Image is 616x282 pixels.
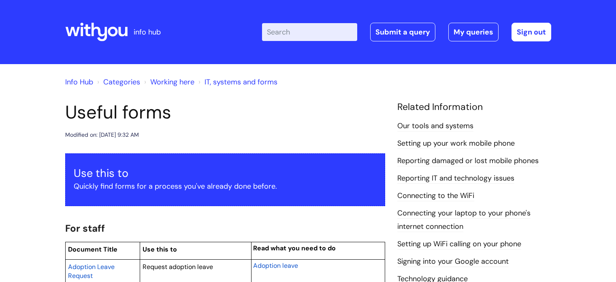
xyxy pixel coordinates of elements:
[397,121,473,131] a: Our tools and systems
[262,23,357,41] input: Search
[143,263,213,271] span: Request adoption leave
[397,156,539,166] a: Reporting damaged or lost mobile phones
[205,77,277,87] a: IT, systems and forms
[68,245,117,254] span: Document Title
[397,256,509,267] a: Signing into your Google account
[253,244,336,252] span: Read what you need to do
[95,75,140,88] li: Solution home
[397,101,551,113] h4: Related Information
[68,262,115,280] a: Adoption Leave Request
[65,77,93,87] a: Info Hub
[397,239,521,250] a: Setting up WiFi calling on your phone
[262,23,551,41] div: | -
[103,77,140,87] a: Categories
[142,75,194,88] li: Working here
[253,261,298,270] span: Adoption leave
[397,208,531,232] a: Connecting your laptop to your phone's internet connection
[134,26,161,39] p: info hub
[65,222,105,235] span: For staff
[512,23,551,41] a: Sign out
[65,130,139,140] div: Modified on: [DATE] 9:32 AM
[65,101,385,123] h1: Useful forms
[253,260,298,270] a: Adoption leave
[397,138,515,149] a: Setting up your work mobile phone
[196,75,277,88] li: IT, systems and forms
[143,245,177,254] span: Use this to
[74,180,377,193] p: Quickly find forms for a process you've already done before.
[397,173,514,184] a: Reporting IT and technology issues
[150,77,194,87] a: Working here
[74,167,377,180] h3: Use this to
[448,23,499,41] a: My queries
[370,23,435,41] a: Submit a query
[68,263,115,280] span: Adoption Leave Request
[397,191,474,201] a: Connecting to the WiFi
